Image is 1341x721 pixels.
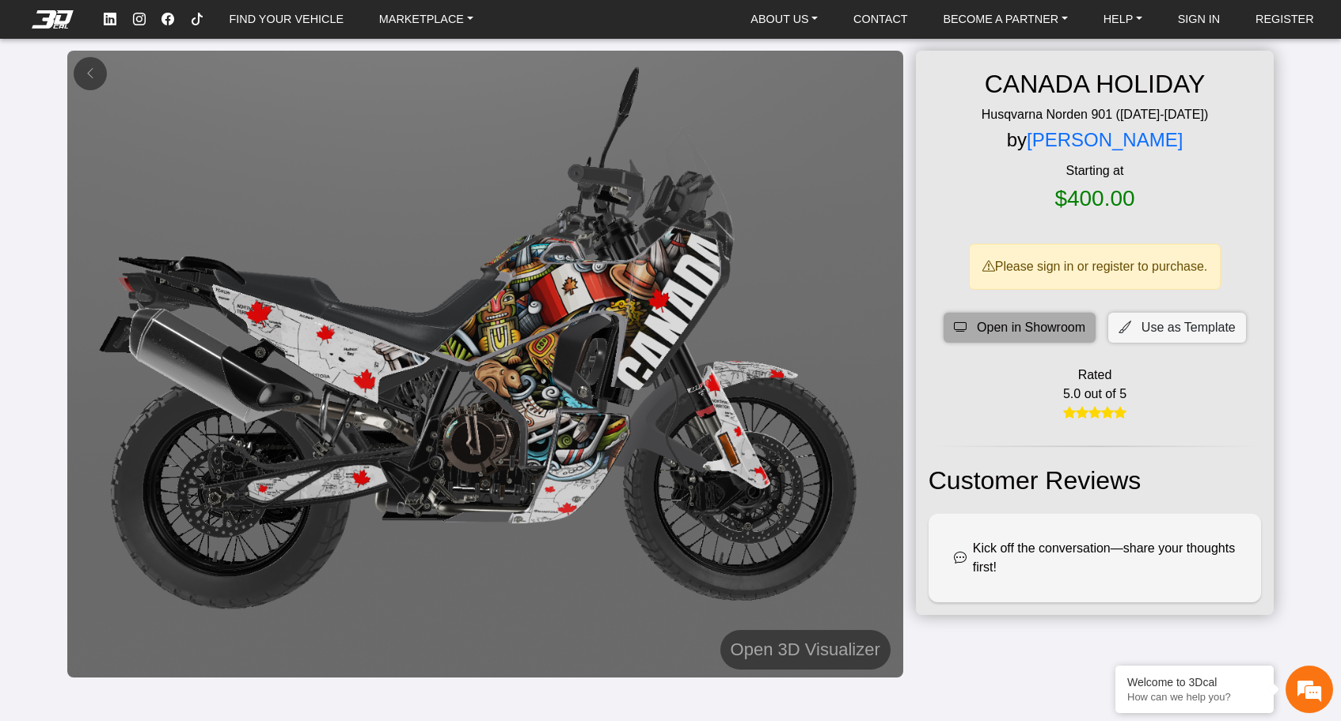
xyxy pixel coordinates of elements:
[969,105,1221,124] span: Husqvarna Norden 901 ([DATE]-[DATE])
[977,318,1085,337] span: Open in Showroom
[1054,180,1134,217] h2: $400.00
[972,63,1218,105] h2: CANADA HOLIDAY
[936,7,1073,32] a: BECOME A PARTNER
[1127,676,1262,689] div: Welcome to 3Dcal
[260,8,298,46] div: Minimize live chat window
[744,7,824,32] a: ABOUT US
[1063,385,1126,404] span: 5.0 out of 5
[8,495,106,507] span: Conversation
[731,636,880,664] h5: Open 3D Visualizer
[1249,7,1320,32] a: REGISTER
[944,313,1096,343] button: Open in Showroom
[929,161,1262,180] span: Starting at
[106,83,290,104] div: Chat with us now
[1078,366,1112,385] span: Rated
[203,468,302,517] div: Articles
[106,468,204,517] div: FAQs
[1108,313,1246,343] button: Use as Template
[1172,7,1227,32] a: SIGN IN
[847,7,914,32] a: CONTACT
[1007,124,1183,156] h4: by
[969,244,1221,290] div: Please sign in or register to purchase.
[8,412,302,468] textarea: Type your message and hit 'Enter'
[1127,691,1262,703] p: How can we help you?
[720,630,891,670] button: Open 3D Visualizer
[1097,7,1149,32] a: HELP
[67,51,903,677] img: CANADA HOLIDAY
[373,7,480,32] a: MARKETPLACE
[929,460,1262,502] h2: Customer Reviews
[223,7,350,32] a: FIND YOUR VEHICLE
[973,539,1237,577] span: Kick off the conversation—share your thoughts first!
[1027,129,1183,150] a: [PERSON_NAME]
[17,82,41,105] div: Navigation go back
[92,186,218,336] span: We're online!
[1142,318,1236,337] span: Use as Template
